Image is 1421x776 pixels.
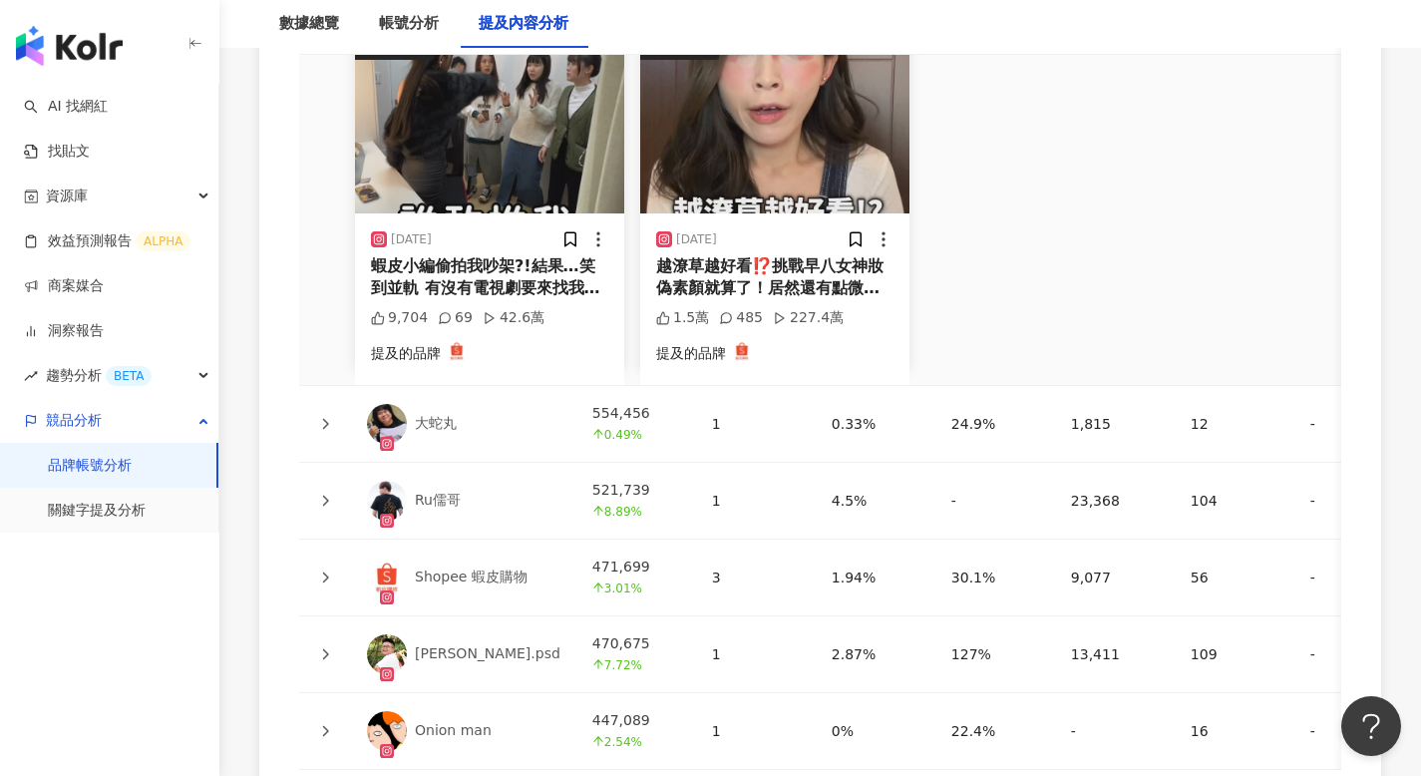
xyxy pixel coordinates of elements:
div: [DATE] [391,230,432,247]
a: 關鍵字提及分析 [48,501,146,521]
td: 23,368 [1055,463,1175,540]
span: arrow-up [592,582,604,593]
div: 數據總覽 [279,12,339,36]
span: 8.89% [592,501,642,523]
div: 9,077 [1071,567,1159,588]
div: 12 [1191,413,1278,435]
td: 0.33% [816,386,935,463]
div: 485 [719,307,763,327]
span: rise [24,369,38,383]
td: 16 [1175,693,1294,770]
div: 1.94% [832,567,919,588]
div: 13,411 [1071,643,1159,665]
div: 109 [1191,643,1278,665]
a: KOL AvatarRu儒哥 [367,481,560,521]
td: 2.87% [816,616,935,693]
div: 127% [951,643,1039,665]
div: 22.4% [951,720,1039,742]
a: KOL AvatarShopee 蝦皮購物 [367,558,560,597]
span: 趨勢分析 [46,353,152,398]
div: - [1310,567,1398,588]
span: 資源庫 [46,174,88,218]
td: 104 [1175,463,1294,540]
div: 提及的品牌 [371,344,441,364]
span: 2.54% [592,731,642,753]
div: 商業合作 [663,38,711,58]
td: 0% [816,693,935,770]
div: 商業合作 [378,38,426,58]
img: post-image [355,36,624,213]
div: 2.87% [832,643,919,665]
div: - [1071,720,1159,742]
img: KOL Avatar [367,558,407,597]
img: KOL Avatar [367,634,407,674]
div: 470,675 [592,632,680,676]
div: - [1310,720,1398,742]
td: 12 [1175,386,1294,463]
td: - [935,463,1055,540]
td: 1 [696,616,816,693]
td: - [1294,693,1414,770]
div: - [1310,490,1398,512]
div: 0.33% [832,413,919,435]
div: 1 [712,643,800,665]
td: 22.4% [935,693,1055,770]
div: 3 [712,567,800,588]
div: 0% [832,720,919,742]
td: - [1294,463,1414,540]
td: 13,411 [1055,616,1175,693]
td: - [1294,616,1414,693]
div: 56 [1191,567,1278,588]
td: 1,815 [1055,386,1175,463]
div: 16 [1191,720,1278,742]
div: BETA [106,366,152,386]
td: 1 [696,463,816,540]
a: KOL Avatar大蛇丸 [367,404,560,444]
td: 30.1% [935,540,1055,616]
td: - [1055,693,1175,770]
div: 1 [712,490,800,512]
div: 69 [438,307,473,327]
div: 大蛇丸 [415,414,457,434]
div: 521,739 [592,479,680,523]
div: 104 [1191,490,1278,512]
div: 1,815 [1071,413,1159,435]
a: KOL Avatar [730,350,758,366]
div: Shopee 蝦皮購物 [415,568,528,587]
td: 24.9% [935,386,1055,463]
div: 471,699 [592,556,680,599]
div: 9,704 [371,307,428,327]
span: arrow-up [592,428,604,440]
a: KOL Avatar [445,350,473,366]
div: Ru儒哥 [415,491,461,511]
div: 30.1% [951,567,1039,588]
span: 0.49% [592,424,642,446]
a: KOL Avatar[PERSON_NAME].psd [367,634,560,674]
td: 56 [1175,540,1294,616]
div: 越潦草越好看⁉️挑戰早八女神妝 偽素顏就算了！居然還有點微醺和減齡感✨ 第一次妝感那麼簡單😳你們覺得有成功嗎？ 推薦[PERSON_NAME]這組在脆上網友討論度超高的 雲朵空氣腮紅膏+慕斯氣墊... [656,255,893,300]
div: 24.9% [951,413,1039,435]
a: 商案媒合 [24,276,104,296]
div: 23,368 [1071,490,1159,512]
img: post-image [640,36,909,213]
img: KOL Avatar [367,711,407,751]
div: [PERSON_NAME].psd [415,644,560,664]
td: - [1294,540,1414,616]
div: 554,456 [592,402,680,446]
iframe: Help Scout Beacon - Open [1341,696,1401,756]
img: KOL Avatar [367,404,407,444]
span: 7.72% [592,654,642,676]
a: 品牌帳號分析 [48,456,132,476]
div: post-image商業合作 [640,36,909,213]
a: 找貼文 [24,142,90,162]
td: 3 [696,540,816,616]
td: 1.94% [816,540,935,616]
img: KOL Avatar [445,339,469,363]
img: KOL Avatar [730,339,754,363]
div: 1 [712,413,800,435]
div: 提及的品牌 [656,344,726,364]
img: logo [16,26,123,66]
td: 1 [696,693,816,770]
td: 109 [1175,616,1294,693]
a: KOL AvatarOnion man [367,711,560,751]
